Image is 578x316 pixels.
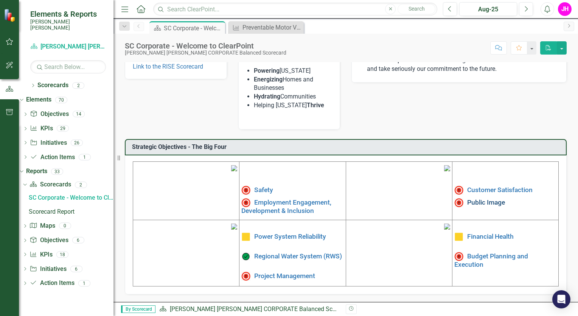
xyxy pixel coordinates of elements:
strong: Powering [254,67,280,74]
a: Link to the RISE Scorecard [133,63,203,70]
a: KPIs [30,124,53,133]
img: mceclip3%20v3.png [231,224,237,230]
a: Objectives [30,236,68,245]
a: [PERSON_NAME] [PERSON_NAME] CORPORATE Balanced Scorecard [30,42,106,51]
a: Financial Health [467,233,514,240]
a: Preventable Motor Vehicle Accident (PMVA) Rate* [230,23,302,32]
span: Search [409,6,425,12]
a: Scorecards [30,180,71,189]
a: Scorecard Report [27,206,113,218]
button: Aug-25 [459,2,517,16]
img: High Alert [241,186,250,195]
strong: Stewardship [367,56,401,64]
div: SC Corporate - Welcome to ClearPoint [125,42,286,50]
div: 1 [79,154,91,160]
a: Scorecards [37,81,68,90]
div: SC Corporate - Welcome to ClearPoint [164,23,223,33]
a: Safety [254,186,273,194]
div: » [159,305,340,314]
div: SC Corporate - Welcome to ClearPoint [29,194,113,201]
a: Elements [26,95,51,104]
a: Initiatives [30,139,67,147]
div: 70 [55,97,67,103]
div: Preventable Motor Vehicle Accident (PMVA) Rate* [242,23,302,32]
div: Scorecard Report [29,208,113,215]
strong: Thrive [307,102,324,109]
a: [PERSON_NAME] [PERSON_NAME] CORPORATE Balanced Scorecard [170,305,353,313]
img: mceclip1%20v4.png [231,165,237,171]
img: Caution [241,232,250,241]
a: Initiatives [30,265,66,274]
a: Power System Reliability [254,233,326,240]
img: Not Meeting Target [241,272,250,281]
div: [PERSON_NAME] [PERSON_NAME] CORPORATE Balanced Scorecard [125,50,286,56]
span: By Scorecard [121,305,155,313]
a: Employment Engagement, Development & Inclusion [241,199,331,214]
strong: Hydrating [254,93,280,100]
div: 2 [72,82,84,89]
a: Public Image [467,199,505,206]
input: Search Below... [30,60,106,74]
a: Action Items [30,153,75,162]
button: JH [558,2,572,16]
img: mceclip2%20v3.png [444,165,450,171]
li: Homes and Businesses [254,75,333,93]
small: [PERSON_NAME] [PERSON_NAME] [30,19,106,31]
a: Customer Satisfaction [467,186,533,194]
img: Not Meeting Target [241,198,250,207]
div: 26 [71,139,83,146]
div: 18 [56,251,68,258]
img: On Target [241,252,250,261]
img: Not Meeting Target [454,252,463,261]
a: Maps [30,222,55,230]
li: [US_STATE] [254,67,333,75]
div: 33 [51,168,63,175]
div: 0 [59,223,71,229]
img: High Alert [454,186,463,195]
div: Open Intercom Messenger [552,290,570,308]
li: : We care for those things in which we have been entrusted and take seriously our commitment to t... [367,56,559,74]
a: Reports [26,167,47,176]
a: SC Corporate - Welcome to ClearPoint [27,192,113,204]
div: 6 [70,266,82,272]
li: Communities [254,92,333,101]
h3: Strategic Objectives - The Big Four [132,144,562,150]
div: 1 [78,280,90,286]
span: Elements & Reports [30,9,106,19]
div: 29 [57,125,69,132]
img: Not Meeting Target [454,198,463,207]
div: 2 [75,181,87,188]
div: 6 [72,237,84,244]
li: Helping [US_STATE] [254,101,333,110]
div: Aug-25 [462,5,514,14]
a: Project Management [254,272,315,280]
button: Search [398,4,435,14]
a: Objectives [30,110,68,119]
strong: Energizing [254,76,283,83]
img: Caution [454,232,463,241]
a: KPIs [30,250,52,259]
a: Regional Water System (RWS) [254,252,342,260]
img: mceclip4.png [444,224,450,230]
input: Search ClearPoint... [153,3,437,16]
img: ClearPoint Strategy [4,9,17,22]
a: Action Items [30,279,74,288]
div: 14 [73,111,85,117]
a: Budget Planning and Execution [454,252,528,268]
